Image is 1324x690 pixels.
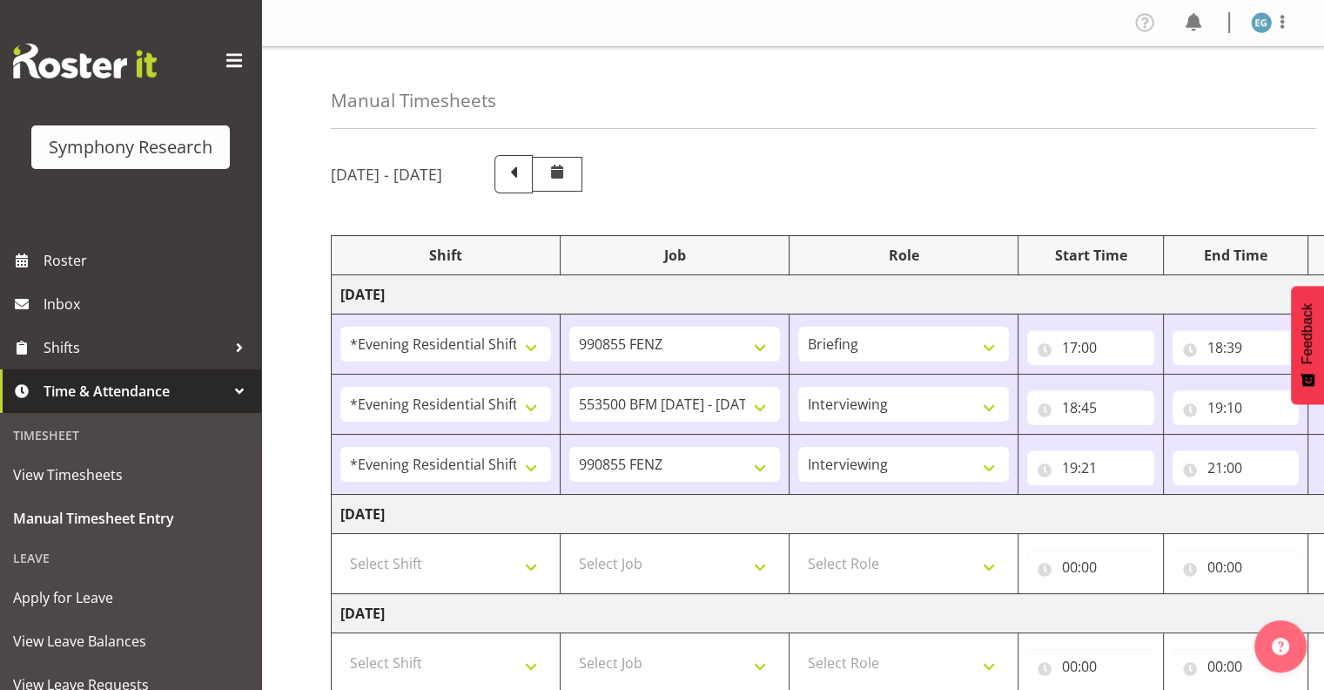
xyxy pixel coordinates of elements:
button: Feedback - Show survey [1291,286,1324,404]
a: View Timesheets [4,453,257,497]
span: Feedback [1300,303,1315,364]
span: Apply for Leave [13,585,248,611]
h5: [DATE] - [DATE] [331,165,442,184]
input: Click to select... [1027,649,1154,684]
input: Click to select... [1027,550,1154,585]
input: Click to select... [1173,649,1300,684]
img: evelyn-gray1866.jpg [1251,12,1272,33]
div: Start Time [1027,245,1154,266]
span: Time & Attendance [44,378,226,404]
img: Rosterit website logo [13,44,157,78]
input: Click to select... [1027,330,1154,365]
span: View Timesheets [13,462,248,488]
input: Click to select... [1173,450,1300,485]
div: Job [569,245,780,266]
input: Click to select... [1173,330,1300,365]
div: Timesheet [4,417,257,453]
div: Role [798,245,1009,266]
span: Shifts [44,335,226,361]
input: Click to select... [1027,390,1154,425]
div: Leave [4,540,257,576]
span: View Leave Balances [13,628,248,654]
div: End Time [1173,245,1300,266]
img: help-xxl-2.png [1272,638,1289,655]
div: Symphony Research [49,134,212,160]
input: Click to select... [1173,550,1300,585]
span: Inbox [44,291,252,317]
a: View Leave Balances [4,619,257,663]
a: Manual Timesheet Entry [4,497,257,540]
div: Shift [340,245,551,266]
input: Click to select... [1027,450,1154,485]
input: Click to select... [1173,390,1300,425]
a: Apply for Leave [4,576,257,619]
span: Manual Timesheet Entry [13,505,248,531]
span: Roster [44,247,252,274]
h4: Manual Timesheets [331,91,496,111]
